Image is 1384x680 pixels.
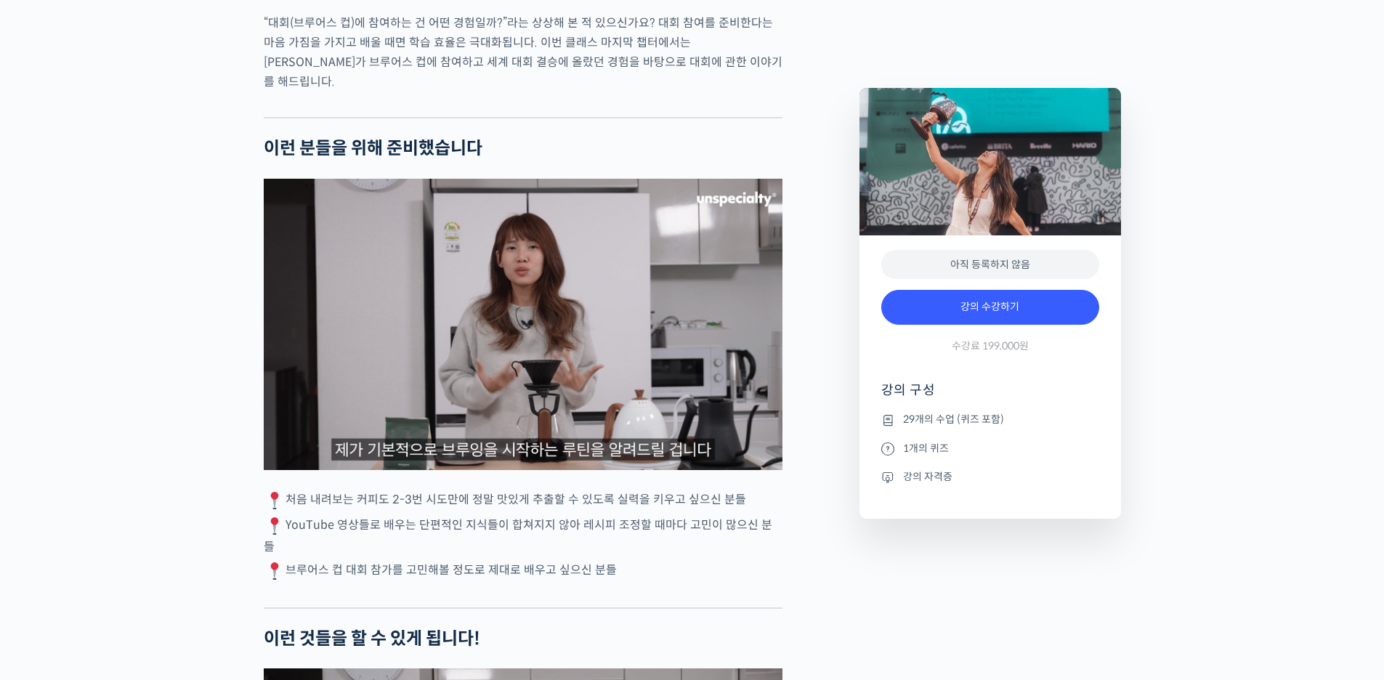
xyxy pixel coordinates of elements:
a: 설정 [187,461,279,497]
span: 설정 [224,482,242,494]
img: 📍 [266,492,283,509]
p: “대회(브루어스 컵)에 참여하는 건 어떤 경험일까?”라는 상상해 본 적 있으신가요? 대회 참여를 준비한다는 마음 가짐을 가지고 배울 때면 학습 효율은 극대화됩니다. 이번 클래... [264,13,782,92]
div: 아직 등록하지 않음 [881,250,1099,280]
p: YouTube 영상들로 배우는 단편적인 지식들이 합쳐지지 않아 레시피 조정할 때마다 고민이 많으신 분들 [264,515,782,556]
p: 브루어스 컵 대회 참가를 고민해볼 정도로 제대로 배우고 싶으신 분들 [264,560,782,582]
a: 홈 [4,461,96,497]
span: 홈 [46,482,54,494]
img: 📍 [266,562,283,580]
p: 처음 내려보는 커피도 2-3번 시도만에 정말 맛있게 추출할 수 있도록 실력을 키우고 싶으신 분들 [264,490,782,511]
h4: 강의 구성 [881,381,1099,410]
li: 29개의 수업 (퀴즈 포함) [881,411,1099,429]
span: 수강료 199,000원 [952,339,1029,353]
a: 대화 [96,461,187,497]
strong: 이런 것들을 할 수 있게 됩니다! [264,628,480,649]
h2: 이런 분들을 위해 준비했습니다 [264,138,782,159]
li: 1개의 퀴즈 [881,440,1099,457]
span: 대화 [133,483,150,495]
a: 강의 수강하기 [881,290,1099,325]
img: 📍 [266,517,283,535]
li: 강의 자격증 [881,468,1099,485]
